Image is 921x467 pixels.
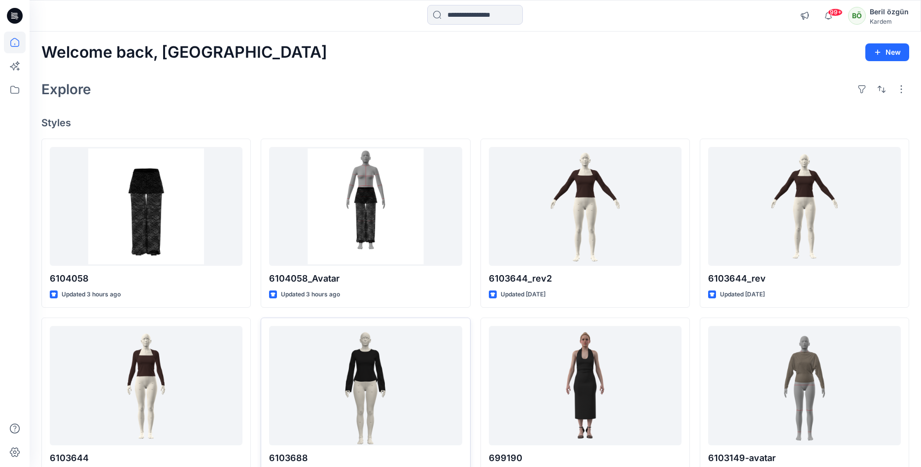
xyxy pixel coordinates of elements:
[62,289,121,300] p: Updated 3 hours ago
[708,326,901,445] a: 6103149-avatar
[269,326,462,445] a: 6103688
[489,147,682,266] a: 6103644_rev2
[501,289,546,300] p: Updated [DATE]
[708,451,901,465] p: 6103149-avatar
[41,43,327,62] h2: Welcome back, [GEOGRAPHIC_DATA]
[489,326,682,445] a: 699190
[489,272,682,286] p: 6103644_rev2
[50,272,242,286] p: 6104058
[50,451,242,465] p: 6103644
[269,272,462,286] p: 6104058_Avatar
[50,147,242,266] a: 6104058
[269,147,462,266] a: 6104058_Avatar
[865,43,909,61] button: New
[281,289,340,300] p: Updated 3 hours ago
[41,81,91,97] h2: Explore
[489,451,682,465] p: 699190
[720,289,765,300] p: Updated [DATE]
[50,326,242,445] a: 6103644
[269,451,462,465] p: 6103688
[828,8,843,16] span: 99+
[870,18,909,25] div: Kardem
[708,272,901,286] p: 6103644_rev
[870,6,909,18] div: Beril özgün
[41,117,909,129] h4: Styles
[708,147,901,266] a: 6103644_rev
[848,7,866,25] div: BÖ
